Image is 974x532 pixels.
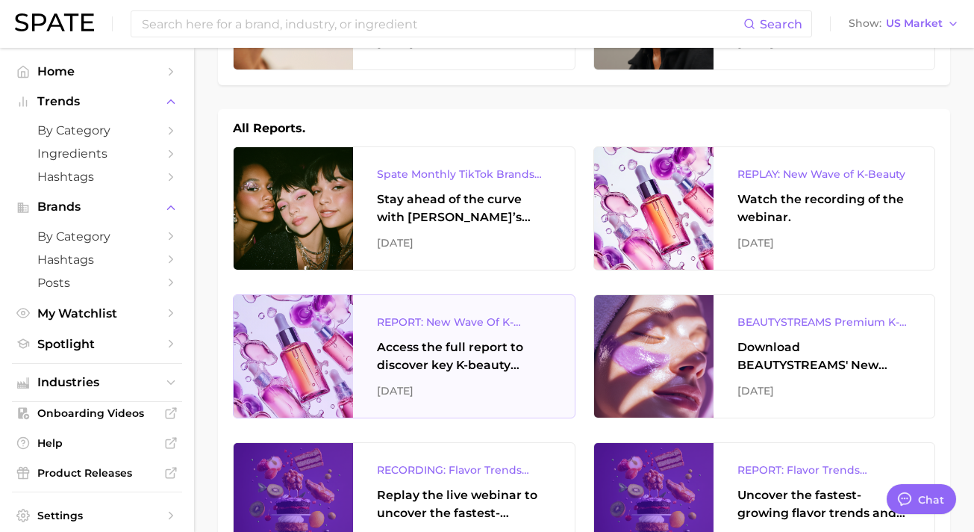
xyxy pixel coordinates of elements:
[12,432,182,454] a: Help
[37,436,157,450] span: Help
[37,146,157,161] span: Ingredients
[140,11,743,37] input: Search here for a brand, industry, or ingredient
[37,337,157,351] span: Spotlight
[37,123,157,137] span: by Category
[12,462,182,484] a: Product Releases
[37,466,157,480] span: Product Releases
[849,19,881,28] span: Show
[737,382,911,400] div: [DATE]
[377,313,551,331] div: REPORT: New Wave Of K-Beauty: [GEOGRAPHIC_DATA]’s Trending Innovations In Skincare & Color Cosmetics
[737,313,911,331] div: BEAUTYSTREAMS Premium K-beauty Trends Report
[12,371,182,394] button: Industries
[37,253,157,267] span: Hashtags
[12,196,182,218] button: Brands
[12,248,182,271] a: Hashtags
[377,486,551,522] div: Replay the live webinar to uncover the fastest-growing flavor trends and what they signal about e...
[37,200,157,214] span: Brands
[12,142,182,165] a: Ingredients
[12,165,182,188] a: Hashtags
[15,13,94,31] img: SPATE
[12,271,182,294] a: Posts
[12,302,182,325] a: My Watchlist
[377,461,551,479] div: RECORDING: Flavor Trends Decoded - What's New & What's Next According to TikTok & Google
[886,19,943,28] span: US Market
[12,402,182,424] a: Onboarding Videos
[593,294,936,418] a: BEAUTYSTREAMS Premium K-beauty Trends ReportDownload BEAUTYSTREAMS' New Wave of K-beauty Report.[...
[737,165,911,183] div: REPLAY: New Wave of K-Beauty
[12,90,182,113] button: Trends
[12,119,182,142] a: by Category
[845,14,963,34] button: ShowUS Market
[737,461,911,479] div: REPORT: Flavor Trends Decoded - What's New & What's Next According to TikTok & Google
[760,17,802,31] span: Search
[737,234,911,252] div: [DATE]
[37,276,157,290] span: Posts
[233,146,575,270] a: Spate Monthly TikTok Brands TrackerStay ahead of the curve with [PERSON_NAME]’s latest monthly tr...
[233,294,575,418] a: REPORT: New Wave Of K-Beauty: [GEOGRAPHIC_DATA]’s Trending Innovations In Skincare & Color Cosmet...
[37,95,157,108] span: Trends
[37,64,157,78] span: Home
[37,306,157,321] span: My Watchlist
[377,165,551,183] div: Spate Monthly TikTok Brands Tracker
[737,486,911,522] div: Uncover the fastest-growing flavor trends and what they signal about evolving consumer tastes.
[12,60,182,83] a: Home
[377,338,551,374] div: Access the full report to discover key K-beauty trends influencing [DATE] beauty market
[12,225,182,248] a: by Category
[37,229,157,244] span: by Category
[377,191,551,226] div: Stay ahead of the curve with [PERSON_NAME]’s latest monthly tracker, spotlighting the fastest-gro...
[737,191,911,226] div: Watch the recording of the webinar.
[12,504,182,527] a: Settings
[12,332,182,356] a: Spotlight
[37,406,157,420] span: Onboarding Videos
[377,382,551,400] div: [DATE]
[37,509,157,522] span: Settings
[377,234,551,252] div: [DATE]
[37,170,157,184] span: Hashtags
[233,120,305,137] h1: All Reports.
[37,376,157,389] span: Industries
[593,146,936,270] a: REPLAY: New Wave of K-BeautyWatch the recording of the webinar.[DATE]
[737,338,911,374] div: Download BEAUTYSTREAMS' New Wave of K-beauty Report.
